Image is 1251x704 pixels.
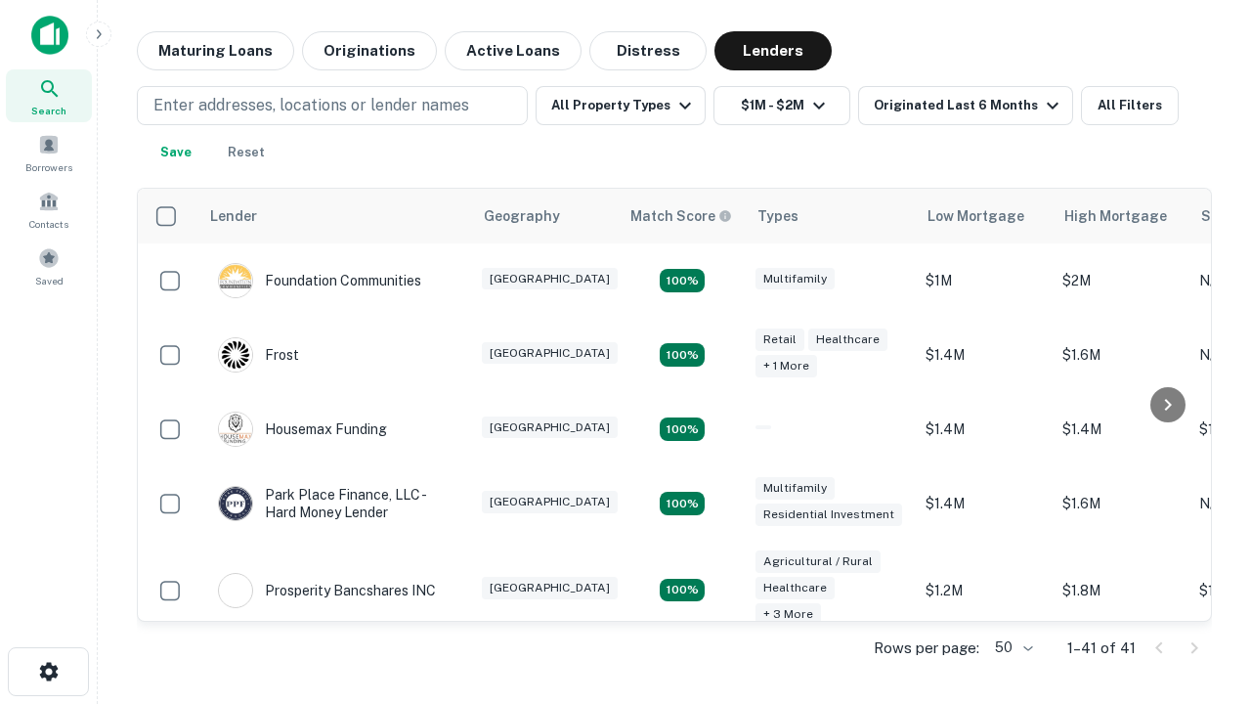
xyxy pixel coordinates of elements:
[916,541,1053,639] td: $1.2M
[218,412,387,447] div: Housemax Funding
[302,31,437,70] button: Originations
[472,189,619,243] th: Geography
[755,504,902,526] div: Residential Investment
[874,637,979,660] p: Rows per page:
[1053,189,1189,243] th: High Mortgage
[219,487,252,520] img: picture
[137,86,528,125] button: Enter addresses, locations or lender names
[755,355,817,377] div: + 1 more
[219,413,252,446] img: picture
[755,268,835,290] div: Multifamily
[31,16,68,55] img: capitalize-icon.png
[145,133,207,172] button: Save your search to get updates of matches that match your search criteria.
[1067,637,1136,660] p: 1–41 of 41
[1081,86,1179,125] button: All Filters
[619,189,746,243] th: Capitalize uses an advanced AI algorithm to match your search with the best lender. The match sco...
[482,491,618,513] div: [GEOGRAPHIC_DATA]
[916,318,1053,392] td: $1.4M
[218,486,453,521] div: Park Place Finance, LLC - Hard Money Lender
[482,342,618,365] div: [GEOGRAPHIC_DATA]
[219,574,252,607] img: picture
[482,268,618,290] div: [GEOGRAPHIC_DATA]
[916,392,1053,466] td: $1.4M
[137,31,294,70] button: Maturing Loans
[808,329,887,351] div: Healthcare
[755,329,804,351] div: Retail
[858,86,1073,125] button: Originated Last 6 Months
[1053,318,1189,392] td: $1.6M
[916,466,1053,541] td: $1.4M
[219,264,252,297] img: picture
[1053,466,1189,541] td: $1.6M
[153,94,469,117] p: Enter addresses, locations or lender names
[660,492,705,515] div: Matching Properties: 4, hasApolloMatch: undefined
[660,269,705,292] div: Matching Properties: 4, hasApolloMatch: undefined
[219,338,252,372] img: picture
[987,634,1036,662] div: 50
[484,204,560,228] div: Geography
[660,418,705,441] div: Matching Properties: 4, hasApolloMatch: undefined
[6,240,92,292] a: Saved
[198,189,472,243] th: Lender
[482,577,618,599] div: [GEOGRAPHIC_DATA]
[1153,485,1251,579] iframe: Chat Widget
[746,189,916,243] th: Types
[1053,541,1189,639] td: $1.8M
[713,86,850,125] button: $1M - $2M
[660,343,705,367] div: Matching Properties: 4, hasApolloMatch: undefined
[660,579,705,602] div: Matching Properties: 7, hasApolloMatch: undefined
[215,133,278,172] button: Reset
[630,205,728,227] h6: Match Score
[6,183,92,236] a: Contacts
[927,204,1024,228] div: Low Mortgage
[714,31,832,70] button: Lenders
[755,550,881,573] div: Agricultural / Rural
[874,94,1064,117] div: Originated Last 6 Months
[445,31,582,70] button: Active Loans
[589,31,707,70] button: Distress
[1064,204,1167,228] div: High Mortgage
[536,86,706,125] button: All Property Types
[35,273,64,288] span: Saved
[757,204,798,228] div: Types
[630,205,732,227] div: Capitalize uses an advanced AI algorithm to match your search with the best lender. The match sco...
[218,337,299,373] div: Frost
[218,573,436,608] div: Prosperity Bancshares INC
[218,263,421,298] div: Foundation Communities
[29,216,68,232] span: Contacts
[6,69,92,122] a: Search
[31,103,66,118] span: Search
[755,603,821,626] div: + 3 more
[755,477,835,500] div: Multifamily
[755,577,835,599] div: Healthcare
[25,159,72,175] span: Borrowers
[210,204,257,228] div: Lender
[482,417,618,439] div: [GEOGRAPHIC_DATA]
[916,243,1053,318] td: $1M
[6,126,92,179] a: Borrowers
[1053,392,1189,466] td: $1.4M
[916,189,1053,243] th: Low Mortgage
[1053,243,1189,318] td: $2M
